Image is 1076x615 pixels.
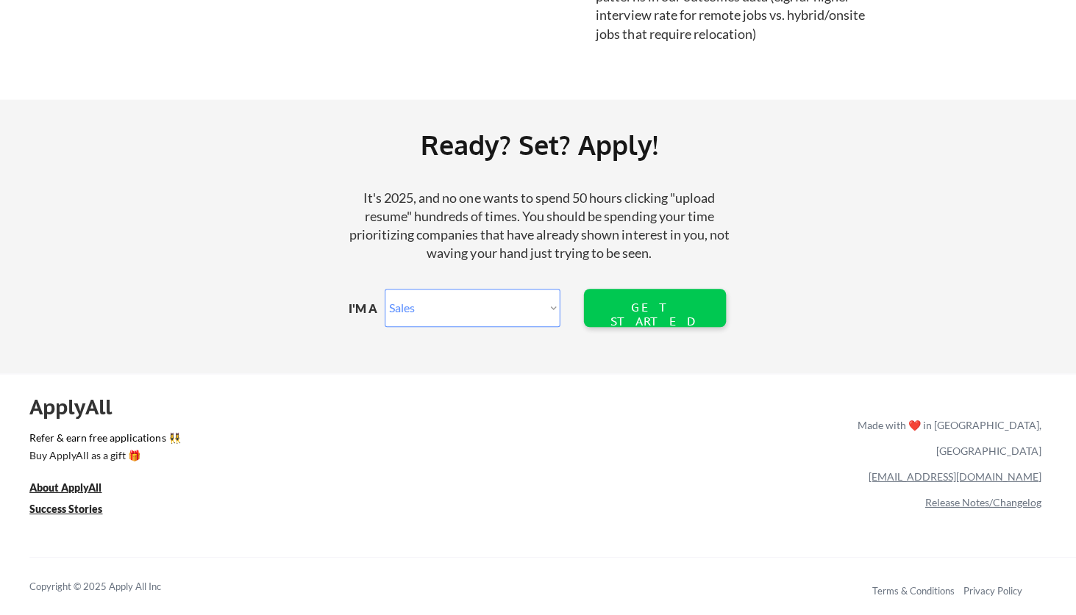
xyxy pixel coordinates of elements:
[29,395,129,420] div: ApplyAll
[29,433,548,448] a: Refer & earn free applications 👯‍♀️
[29,481,101,494] u: About ApplyAll
[29,450,177,461] div: Buy ApplyAll as a gift 🎁
[29,580,199,594] div: Copyright © 2025 Apply All Inc
[870,585,952,597] a: Terms & Conditions
[29,448,177,467] a: Buy ApplyAll as a gift 🎁
[961,585,1020,597] a: Privacy Policy
[923,496,1039,508] a: Release Notes/Changelog
[866,470,1039,483] a: [EMAIL_ADDRESS][DOMAIN_NAME]
[348,301,388,317] div: I'M A
[849,412,1039,464] div: Made with ❤️ in [GEOGRAPHIC_DATA], [GEOGRAPHIC_DATA]
[342,190,735,264] div: It's 2025, and no one wants to spend 50 hours clicking "upload resume" hundreds of times. You sho...
[29,481,122,499] a: About ApplyAll
[206,124,870,167] div: Ready? Set? Apply!
[29,502,122,520] a: Success Stories
[29,503,102,515] u: Success Stories
[606,301,700,329] div: GET STARTED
